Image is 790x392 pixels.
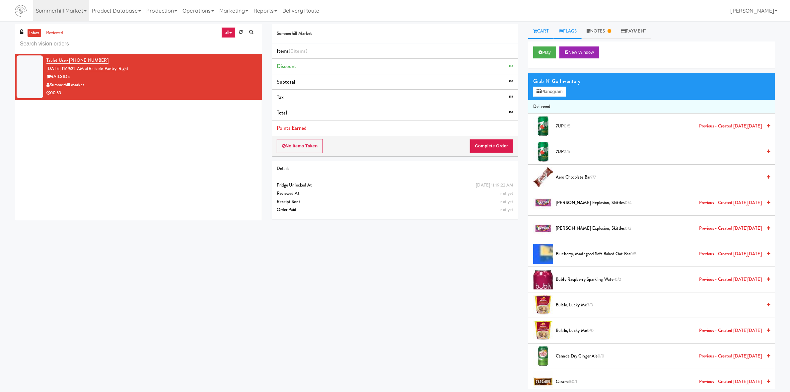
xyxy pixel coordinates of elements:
[44,29,65,37] a: reviewed
[556,199,762,207] span: [PERSON_NAME] Explosion, Skittles
[277,62,297,70] span: Discount
[556,224,762,233] span: [PERSON_NAME] Explosion, Skittles
[572,378,577,385] span: 0/1
[699,224,762,233] span: Previous - Created [DATE][DATE]
[699,199,762,207] span: Previous - Created [DATE][DATE]
[699,352,762,360] span: Previous - Created [DATE][DATE]
[277,78,296,86] span: Subtotal
[553,148,770,156] div: 7UP2/5
[556,378,762,386] span: Caramilk
[616,24,651,39] a: Payment
[46,73,257,81] div: RAILSIDE
[533,46,556,58] button: Play
[556,148,762,156] span: 7UP
[277,181,514,190] div: Fridge Unlocked At
[67,57,108,63] span: · [PHONE_NUMBER]
[553,199,770,207] div: [PERSON_NAME] Explosion, Skittles0/4Previous - Created [DATE][DATE]
[556,327,762,335] span: Bulalo, Lucky Me
[556,122,762,130] span: 7UP
[15,5,27,17] img: Micromart
[277,139,323,153] button: No Items Taken
[20,38,257,50] input: Search vision orders
[582,24,616,39] a: Notes
[556,301,762,309] span: Bulalo, Lucky Me
[699,378,762,386] span: Previous - Created [DATE][DATE]
[554,24,582,39] a: Flags
[476,181,514,190] div: [DATE] 11:19:22 AM
[533,76,770,86] div: Grab N' Go Inventory
[625,225,631,231] span: 0/2
[598,353,604,359] span: 0/0
[501,190,514,196] span: not yet
[46,89,257,97] div: 00:53
[89,65,128,72] a: Railside-Pantry-Right
[615,276,621,282] span: 0/2
[625,199,632,206] span: 0/4
[294,47,306,55] ng-pluralize: items
[699,327,762,335] span: Previous - Created [DATE][DATE]
[28,29,41,37] a: inbox
[509,92,513,101] div: na
[556,275,762,284] span: Bubly Raspberry Sparkling Water
[509,61,513,70] div: na
[587,302,593,308] span: 3/3
[553,301,770,309] div: Bulalo, Lucky Me3/3
[222,27,236,38] a: all
[277,190,514,198] div: Reviewed At
[553,352,770,360] div: Canada Dry Ginger Ale0/0Previous - Created [DATE][DATE]
[46,65,89,72] span: [DATE] 11:19:22 AM at
[564,123,570,129] span: 0/5
[553,250,770,258] div: Blueberry, Madegood Soft baked Oat Bar0/5Previous - Created [DATE][DATE]
[289,47,307,55] span: (0 )
[553,173,770,182] div: Aero Chocolate Bar7/7
[553,378,770,386] div: Caramilk0/1Previous - Created [DATE][DATE]
[277,47,307,55] span: Items
[470,139,514,153] button: Complete Order
[564,148,570,155] span: 2/5
[277,124,307,132] span: Points Earned
[699,275,762,284] span: Previous - Created [DATE][DATE]
[509,108,513,116] div: na
[553,327,770,335] div: Bulalo, Lucky Me0/0Previous - Created [DATE][DATE]
[528,100,775,114] li: Delivered
[533,87,566,97] button: Planogram
[556,352,762,360] span: Canada Dry Ginger Ale
[556,173,762,182] span: Aero Chocolate Bar
[630,251,636,257] span: 0/5
[553,224,770,233] div: [PERSON_NAME] Explosion, Skittles0/2Previous - Created [DATE][DATE]
[277,109,287,117] span: Total
[277,198,514,206] div: Receipt Sent
[559,46,599,58] button: New Window
[277,93,284,101] span: Tax
[553,122,770,130] div: 7UP0/5Previous - Created [DATE][DATE]
[553,275,770,284] div: Bubly Raspberry Sparkling Water0/2Previous - Created [DATE][DATE]
[556,250,762,258] span: Blueberry, Madegood Soft baked Oat Bar
[587,327,594,334] span: 0/0
[509,77,513,85] div: na
[591,174,596,180] span: 7/7
[15,54,262,100] li: Tablet User· [PHONE_NUMBER][DATE] 11:19:22 AM atRailside-Pantry-RightRAILSIDESummerhill Market00:53
[46,57,108,64] a: Tablet User· [PHONE_NUMBER]
[277,31,514,36] h5: Summerhill Market
[699,250,762,258] span: Previous - Created [DATE][DATE]
[501,198,514,205] span: not yet
[699,122,762,130] span: Previous - Created [DATE][DATE]
[277,165,514,173] div: Details
[277,206,514,214] div: Order Paid
[528,24,554,39] a: Cart
[46,81,257,89] div: Summerhill Market
[501,206,514,213] span: not yet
